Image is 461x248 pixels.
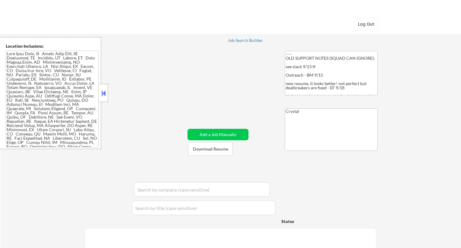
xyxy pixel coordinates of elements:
div: Status [281,216,333,227]
div: Location Inclusions: [6,43,99,49]
input: Search by title (case sensitive) [132,201,275,215]
input: Search by company (case sensitive) [134,182,270,197]
button: Add a Job Manually [187,129,248,140]
a: Job Search Builder [228,38,263,44]
button: Log Out [354,18,378,30]
button: Download Resume [188,142,233,156]
div: Job Search Builder [228,38,263,43]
